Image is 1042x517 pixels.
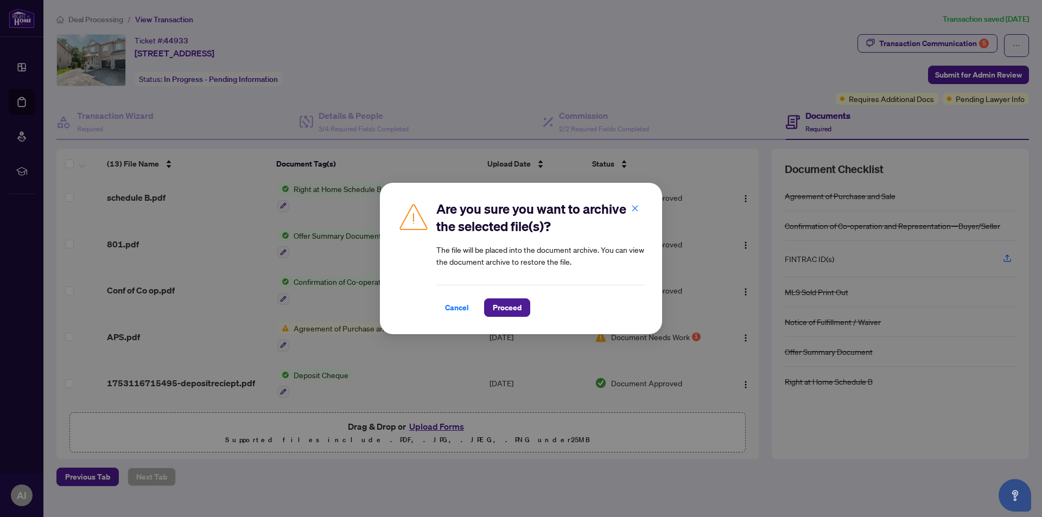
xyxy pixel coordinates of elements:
h2: Are you sure you want to archive the selected file(s)? [436,200,645,235]
span: Proceed [493,299,522,316]
article: The file will be placed into the document archive. You can view the document archive to restore t... [436,244,645,267]
button: Proceed [484,298,530,317]
button: Cancel [436,298,478,317]
span: Cancel [445,299,469,316]
img: Caution Icon [397,200,430,233]
button: Open asap [999,479,1031,512]
span: close [631,205,639,212]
